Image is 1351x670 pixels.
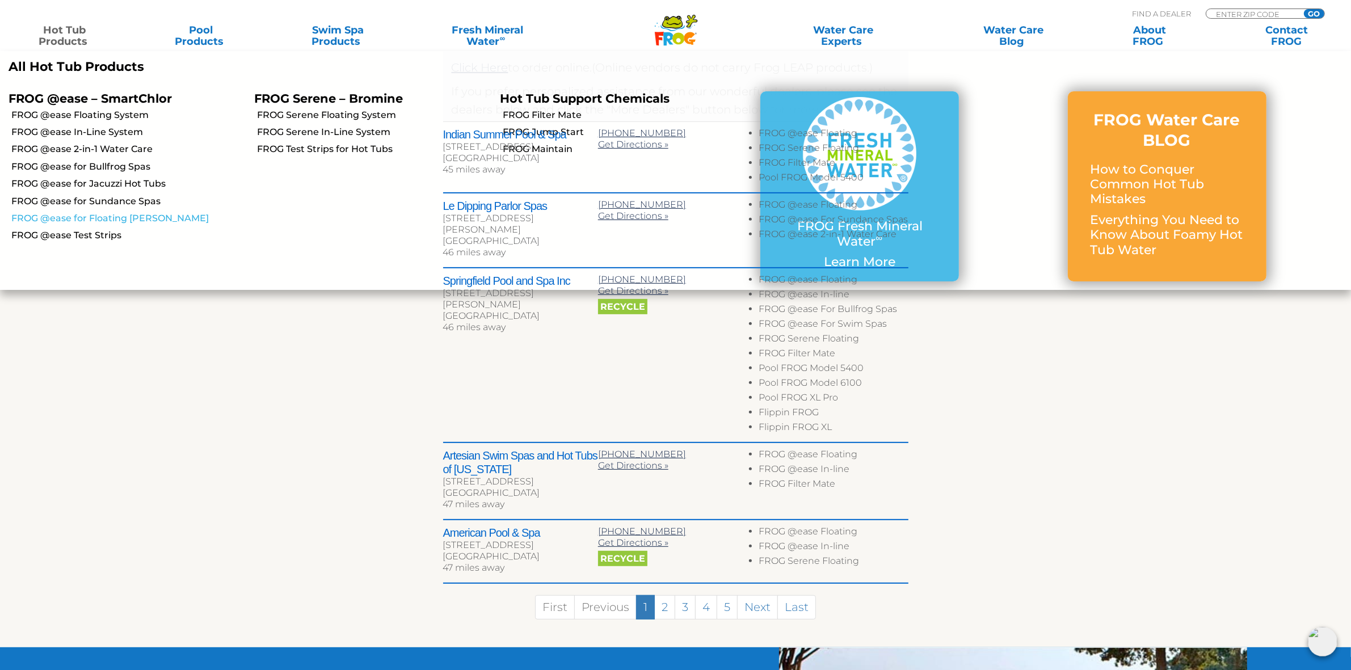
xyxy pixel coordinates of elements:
div: [STREET_ADDRESS][PERSON_NAME] [443,213,598,235]
span: Recycle [598,299,647,314]
p: Find A Dealer [1132,9,1191,19]
p: Hot Tub Support Chemicals [500,91,729,106]
span: 46 miles away [443,247,506,258]
li: FROG Filter Mate [759,157,908,172]
div: [GEOGRAPHIC_DATA] [443,310,598,322]
li: FROG @ease For Sundance Spas [759,214,908,229]
a: FROG Filter Mate [503,109,737,121]
span: 45 miles away [443,164,506,175]
a: 4 [695,595,717,620]
h2: American Pool & Spa [443,526,598,540]
a: Get Directions » [598,139,668,150]
a: [PHONE_NUMBER] [598,526,686,537]
p: Everything You Need to Know About Foamy Hot Tub Water [1091,213,1244,258]
li: Flippin FROG XL [759,422,908,436]
a: Water CareExperts [757,24,929,47]
a: Water CareBlog [960,24,1066,47]
a: [PHONE_NUMBER] [598,128,686,138]
li: FROG @ease 2-in-1 Water Care [759,229,908,243]
li: FROG @ease In-line [759,541,908,555]
div: [GEOGRAPHIC_DATA] [443,235,598,247]
li: FROG @ease Floating [759,274,908,289]
p: How to Conquer Common Hot Tub Mistakes [1091,162,1244,207]
span: 47 miles away [443,562,505,573]
span: Recycle [598,551,647,566]
div: [STREET_ADDRESS][PERSON_NAME] [443,288,598,310]
a: Get Directions » [598,537,668,548]
a: FROG @ease Test Strips [11,229,246,242]
li: Pool FROG XL Pro [759,392,908,407]
h2: Indian Summer Pool & Spa [443,128,598,141]
span: 47 miles away [443,499,505,509]
li: Pool FROG Model 5400 [759,172,908,187]
input: Zip Code Form [1215,9,1291,19]
li: FROG Serene Floating [759,142,908,157]
a: [PHONE_NUMBER] [598,199,686,210]
a: Next [737,595,778,620]
div: [GEOGRAPHIC_DATA] [443,487,598,499]
a: Get Directions » [598,210,668,221]
li: FROG @ease For Bullfrog Spas [759,304,908,318]
a: FROG Water Care BLOG How to Conquer Common Hot Tub Mistakes Everything You Need to Know About Foa... [1091,109,1244,263]
li: FROG Serene Floating [759,555,908,570]
a: Get Directions » [598,285,668,296]
li: FROG @ease In-line [759,463,908,478]
img: openIcon [1308,627,1337,656]
h2: Le Dipping Parlor Spas [443,199,598,213]
a: Fresh MineralWater∞ [421,24,554,47]
li: Pool FROG Model 5400 [759,363,908,377]
sup: ∞ [500,33,506,43]
p: FROG Serene – Bromine [254,91,483,106]
a: [PHONE_NUMBER] [598,449,686,460]
span: [PHONE_NUMBER] [598,274,686,285]
a: AboutFROG [1097,24,1203,47]
h3: FROG Water Care BLOG [1091,109,1244,151]
div: [GEOGRAPHIC_DATA] [443,153,598,164]
li: FROG @ease Floating [759,128,908,142]
h2: Springfield Pool and Spa Inc [443,274,598,288]
li: FROG @ease For Swim Spas [759,318,908,333]
a: FROG Serene In-Line System [257,126,491,138]
a: FROG @ease In-Line System [11,126,246,138]
p: FROG @ease – SmartChlor [9,91,237,106]
li: FROG Serene Floating [759,333,908,348]
a: 1 [636,595,655,620]
a: FROG @ease for Floating [PERSON_NAME] [11,212,246,225]
div: [STREET_ADDRESS] [443,141,598,153]
a: FROG Fresh Mineral Water∞ Learn More [783,97,936,275]
a: 5 [717,595,738,620]
li: FROG @ease Floating [759,199,908,214]
li: FROG Filter Mate [759,478,908,493]
a: All Hot Tub Products [9,60,667,74]
a: 3 [675,595,696,620]
li: FROG @ease Floating [759,449,908,463]
div: [GEOGRAPHIC_DATA] [443,551,598,562]
a: Previous [574,595,637,620]
a: FROG @ease for Sundance Spas [11,195,246,208]
li: FROG @ease Floating [759,526,908,541]
li: FROG Filter Mate [759,348,908,363]
input: GO [1304,9,1324,18]
a: 2 [654,595,675,620]
li: FROG @ease In-line [759,289,908,304]
a: FROG @ease for Bullfrog Spas [11,161,246,173]
li: Flippin FROG [759,407,908,422]
a: FROG @ease 2-in-1 Water Care [11,143,246,155]
a: FROG Test Strips for Hot Tubs [257,143,491,155]
a: Get Directions » [598,460,668,471]
a: ContactFROG [1234,24,1340,47]
a: First [535,595,575,620]
a: Last [777,595,816,620]
div: [STREET_ADDRESS] [443,540,598,551]
a: Hot TubProducts [11,24,117,47]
